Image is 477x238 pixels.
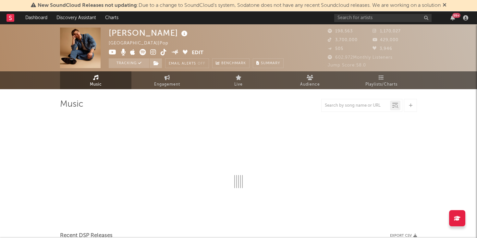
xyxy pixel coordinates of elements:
span: 198,563 [328,29,353,33]
span: Live [234,81,243,89]
a: Benchmark [212,58,250,68]
span: Playlists/Charts [365,81,397,89]
span: Summary [261,62,280,65]
span: Audience [300,81,320,89]
a: Playlists/Charts [346,71,417,89]
span: 3,946 [373,47,392,51]
span: Music [90,81,102,89]
span: Engagement [154,81,180,89]
button: 99+ [450,15,455,20]
span: 505 [328,47,343,51]
a: Discovery Assistant [52,11,101,24]
span: New SoundCloud Releases not updating [38,3,137,8]
a: Charts [101,11,123,24]
input: Search by song name or URL [322,103,390,108]
button: Tracking [109,58,149,68]
span: : Due to a change to SoundCloud's system, Sodatone does not have any recent Soundcloud releases. ... [38,3,441,8]
div: [GEOGRAPHIC_DATA] | Pop [109,40,176,47]
button: Export CSV [390,234,417,238]
a: Dashboard [21,11,52,24]
span: 1,170,027 [373,29,401,33]
button: Summary [253,58,284,68]
a: Audience [274,71,346,89]
a: Music [60,71,131,89]
button: Email AlertsOff [165,58,209,68]
div: [PERSON_NAME] [109,28,189,38]
a: Live [203,71,274,89]
input: Search for artists [334,14,432,22]
span: 3,700,000 [328,38,358,42]
span: 429,000 [373,38,398,42]
span: Jump Score: 58.0 [328,63,366,67]
span: Benchmark [221,60,246,67]
button: Edit [192,49,203,57]
span: 602,972 Monthly Listeners [328,55,393,60]
span: Dismiss [443,3,446,8]
div: 99 + [452,13,460,18]
em: Off [198,62,205,65]
a: Engagement [131,71,203,89]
